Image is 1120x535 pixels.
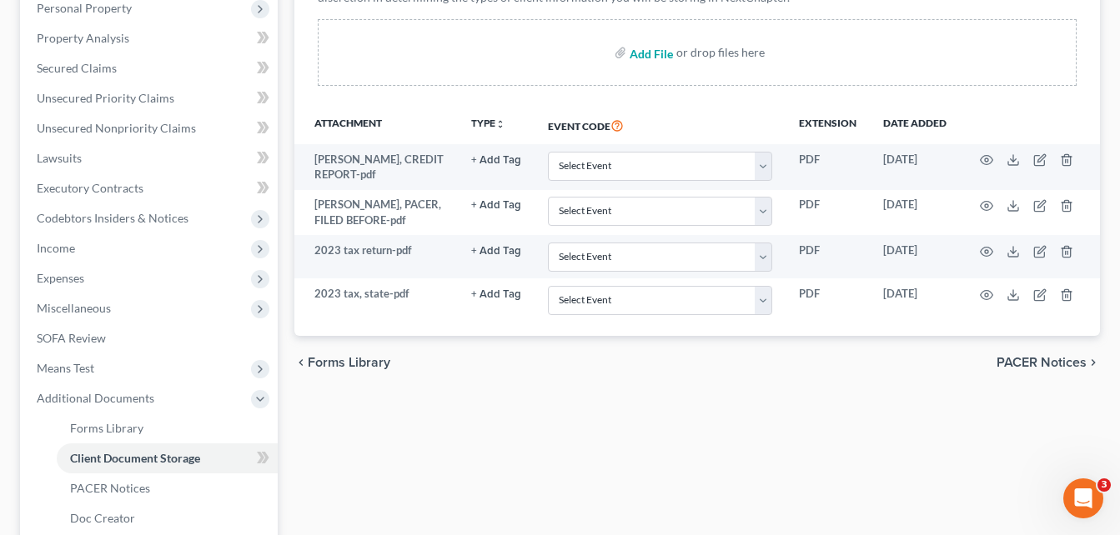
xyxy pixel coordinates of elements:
[786,278,870,322] td: PDF
[1097,478,1111,492] span: 3
[294,190,459,236] td: [PERSON_NAME], PACER, FILED BEFORE-pdf
[786,144,870,190] td: PDF
[70,511,135,525] span: Doc Creator
[294,106,459,144] th: Attachment
[471,118,505,129] button: TYPEunfold_more
[870,235,960,278] td: [DATE]
[786,106,870,144] th: Extension
[294,144,459,190] td: [PERSON_NAME], CREDIT REPORT-pdf
[57,413,278,443] a: Forms Library
[23,323,278,353] a: SOFA Review
[37,31,129,45] span: Property Analysis
[23,173,278,203] a: Executory Contracts
[37,61,117,75] span: Secured Claims
[294,356,390,369] button: chevron_left Forms Library
[870,106,960,144] th: Date added
[535,106,786,144] th: Event Code
[57,473,278,503] a: PACER Notices
[294,356,308,369] i: chevron_left
[870,144,960,190] td: [DATE]
[471,197,521,212] a: + Add Tag
[37,361,94,375] span: Means Test
[37,271,84,285] span: Expenses
[23,53,278,83] a: Secured Claims
[676,44,765,61] div: or drop files here
[1063,478,1103,518] iframe: Intercom live chat
[37,391,154,405] span: Additional Documents
[870,278,960,322] td: [DATE]
[997,356,1087,369] span: PACER Notices
[495,119,505,129] i: unfold_more
[70,421,143,435] span: Forms Library
[37,121,196,135] span: Unsecured Nonpriority Claims
[471,286,521,302] a: + Add Tag
[471,152,521,167] a: + Add Tag
[471,246,521,257] button: + Add Tag
[37,151,82,165] span: Lawsuits
[23,113,278,143] a: Unsecured Nonpriority Claims
[786,190,870,236] td: PDF
[23,23,278,53] a: Property Analysis
[70,481,150,495] span: PACER Notices
[471,289,521,300] button: + Add Tag
[37,331,106,345] span: SOFA Review
[37,211,188,225] span: Codebtors Insiders & Notices
[997,356,1100,369] button: PACER Notices chevron_right
[471,155,521,166] button: + Add Tag
[308,356,390,369] span: Forms Library
[57,443,278,473] a: Client Document Storage
[1087,356,1100,369] i: chevron_right
[471,242,521,258] a: + Add Tag
[294,235,459,278] td: 2023 tax return-pdf
[23,143,278,173] a: Lawsuits
[471,200,521,211] button: + Add Tag
[786,235,870,278] td: PDF
[57,503,278,533] a: Doc Creator
[37,241,75,255] span: Income
[37,181,143,195] span: Executory Contracts
[23,83,278,113] a: Unsecured Priority Claims
[37,301,111,315] span: Miscellaneous
[870,190,960,236] td: [DATE]
[37,91,174,105] span: Unsecured Priority Claims
[70,451,200,465] span: Client Document Storage
[294,278,459,322] td: 2023 tax, state-pdf
[37,1,132,15] span: Personal Property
